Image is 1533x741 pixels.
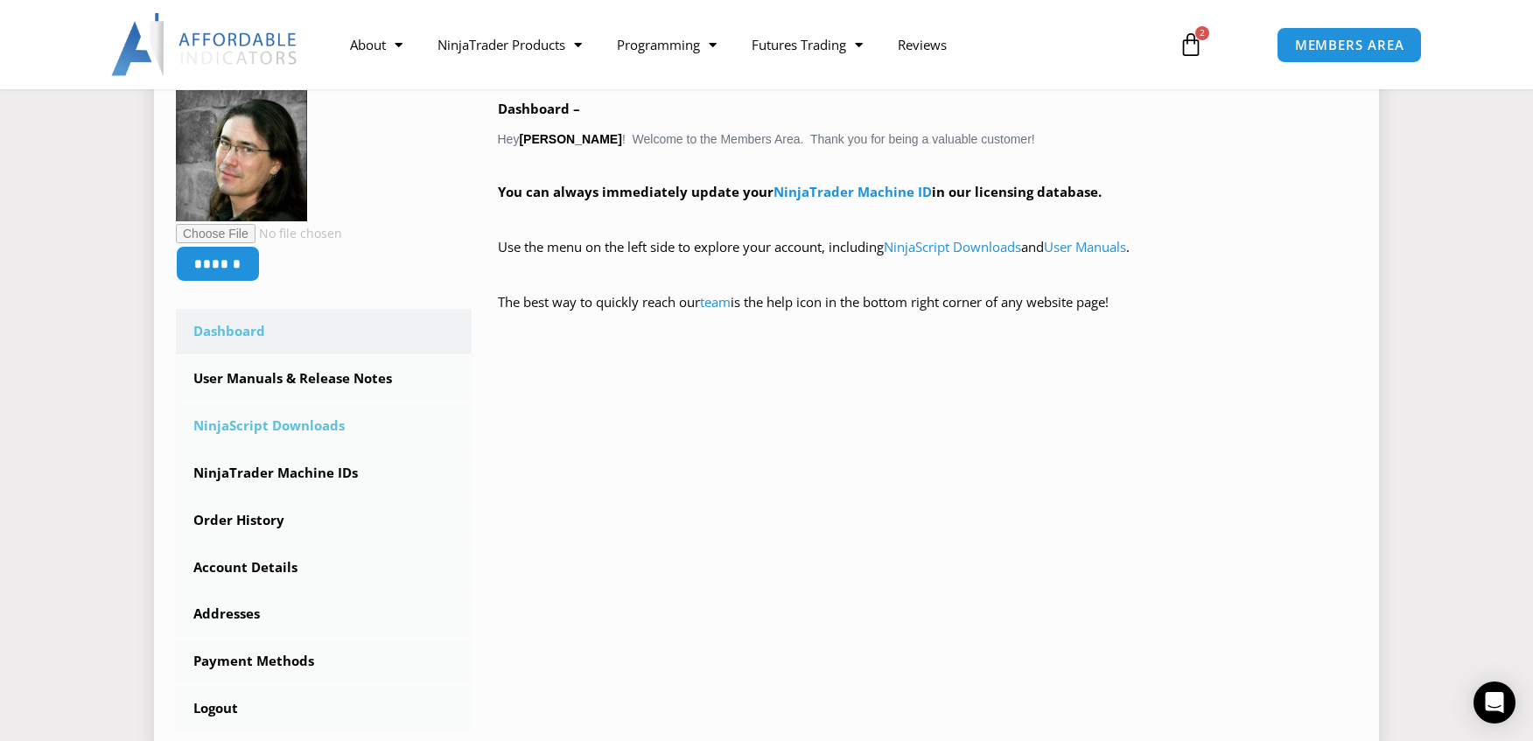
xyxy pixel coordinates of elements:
div: Hey ! Welcome to the Members Area. Thank you for being a valuable customer! [498,97,1358,339]
strong: [PERSON_NAME] [519,132,621,146]
span: 2 [1195,26,1209,40]
strong: You can always immediately update your in our licensing database. [498,183,1102,200]
p: The best way to quickly reach our is the help icon in the bottom right corner of any website page! [498,290,1358,339]
b: Dashboard – [498,100,580,117]
a: Order History [176,498,472,543]
a: User Manuals [1044,238,1126,255]
a: NinjaScript Downloads [884,238,1021,255]
a: User Manuals & Release Notes [176,356,472,402]
a: Programming [599,24,734,65]
a: NinjaTrader Machine IDs [176,451,472,496]
a: NinjaScript Downloads [176,403,472,449]
span: MEMBERS AREA [1295,38,1404,52]
a: Futures Trading [734,24,880,65]
img: 0b3c070d2a18ec13714cffa4a81b4d5bbd327d952c19aedb4c22cfe121a18841 [176,90,307,221]
a: Payment Methods [176,639,472,684]
nav: Account pages [176,309,472,731]
a: 2 [1152,19,1229,70]
a: Reviews [880,24,964,65]
img: LogoAI | Affordable Indicators – NinjaTrader [111,13,299,76]
a: NinjaTrader Machine ID [773,183,932,200]
nav: Menu [332,24,1158,65]
a: Addresses [176,591,472,637]
a: Account Details [176,545,472,591]
a: About [332,24,420,65]
a: NinjaTrader Products [420,24,599,65]
a: MEMBERS AREA [1277,27,1423,63]
p: Use the menu on the left side to explore your account, including and . [498,235,1358,284]
a: Logout [176,686,472,731]
a: Dashboard [176,309,472,354]
div: Open Intercom Messenger [1473,682,1515,724]
a: team [700,293,731,311]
